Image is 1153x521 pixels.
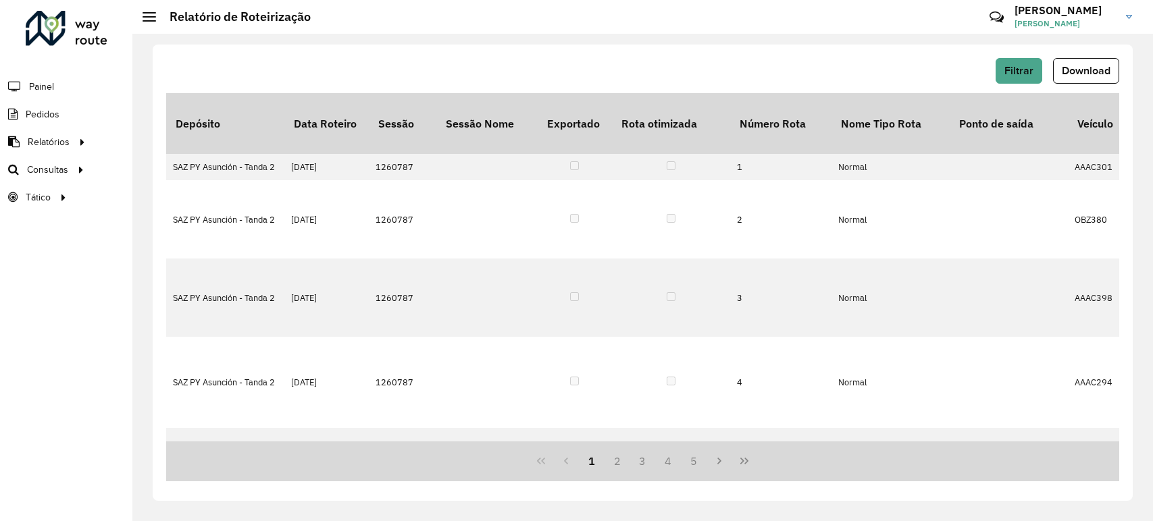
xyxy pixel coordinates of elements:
[730,93,831,154] th: Número Rota
[1004,65,1033,76] span: Filtrar
[831,258,950,337] td: Normal
[831,180,950,258] td: Normal
[1068,154,1135,180] td: AAAC301
[156,9,311,24] h2: Relatório de Roteirização
[284,154,369,180] td: [DATE]
[612,93,730,154] th: Rota otimizada
[730,258,831,337] td: 3
[369,93,436,154] th: Sessão
[831,337,950,428] td: Normal
[730,337,831,428] td: 4
[369,180,436,258] td: 1260787
[579,448,605,474] button: 1
[730,180,831,258] td: 2
[284,337,369,428] td: [DATE]
[1053,58,1119,84] button: Download
[166,180,284,258] td: SAZ PY Asunción - Tanda 2
[369,258,436,337] td: 1260787
[630,448,656,474] button: 3
[284,428,369,506] td: [DATE]
[730,154,831,180] td: 1
[1015,4,1116,17] h3: [PERSON_NAME]
[1068,258,1135,337] td: AAAC398
[284,180,369,258] td: [DATE]
[831,93,950,154] th: Nome Tipo Rota
[166,93,284,154] th: Depósito
[369,337,436,428] td: 1260787
[605,448,630,474] button: 2
[996,58,1042,84] button: Filtrar
[732,448,757,474] button: Last Page
[166,154,284,180] td: SAZ PY Asunción - Tanda 2
[26,190,51,204] span: Tático
[26,107,59,121] span: Pedidos
[538,93,612,154] th: Exportado
[1068,180,1135,258] td: OBZ380
[166,428,284,506] td: SAZ PY Asunción - Tanda 2
[436,93,538,154] th: Sessão Nome
[284,93,369,154] th: Data Roteiro
[831,428,950,506] td: Normal
[28,135,70,149] span: Relatórios
[950,93,1068,154] th: Ponto de saída
[1068,93,1135,154] th: Veículo
[831,154,950,180] td: Normal
[166,337,284,428] td: SAZ PY Asunción - Tanda 2
[1068,337,1135,428] td: AAAC294
[655,448,681,474] button: 4
[1068,428,1135,506] td: AAAC293
[1062,65,1110,76] span: Download
[730,428,831,506] td: 5
[29,80,54,94] span: Painel
[681,448,707,474] button: 5
[982,3,1011,32] a: Contato Rápido
[27,163,68,177] span: Consultas
[707,448,732,474] button: Next Page
[369,428,436,506] td: 1260787
[166,258,284,337] td: SAZ PY Asunción - Tanda 2
[1015,18,1116,30] span: [PERSON_NAME]
[284,258,369,337] td: [DATE]
[369,154,436,180] td: 1260787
